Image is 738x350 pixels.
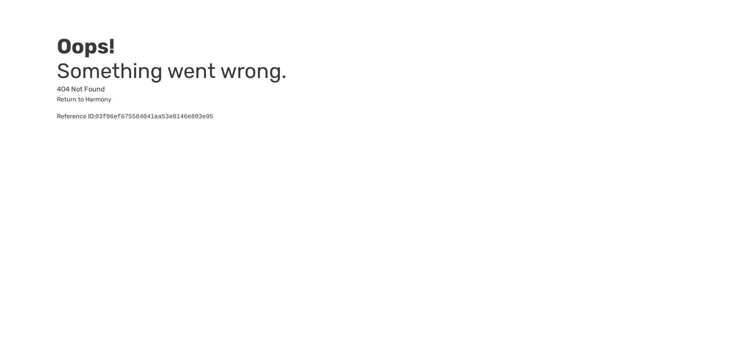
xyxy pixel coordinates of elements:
[57,96,111,103] a: Return to Harmony
[57,34,341,59] h2: Oops!
[95,113,213,120] pre: 03f86ef675584041aa53e0146e803e95
[57,112,341,121] div: Reference ID:
[57,59,341,83] h3: Something went wrong.
[57,83,341,95] p: 404 Not Found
